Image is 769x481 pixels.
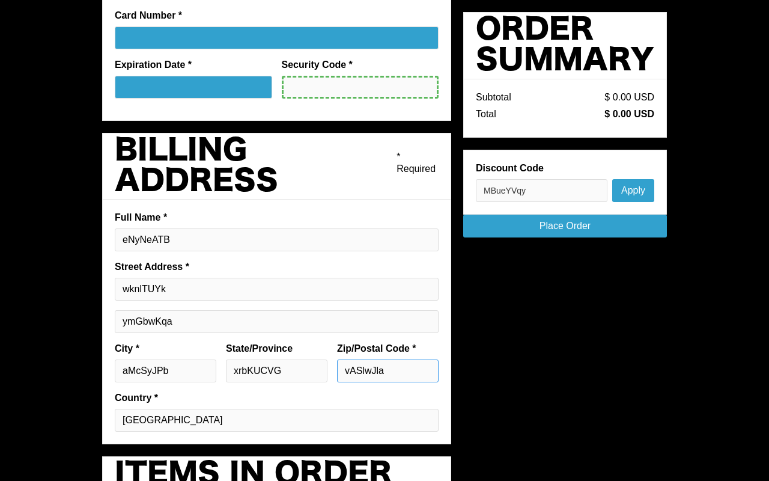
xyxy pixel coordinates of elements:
[476,108,496,120] div: Total
[115,136,397,197] h2: Billing Address
[115,343,216,355] label: City *
[282,59,439,71] label: Security Code *
[476,162,654,174] label: Discount Code
[115,59,272,71] label: Expiration Date *
[463,215,667,237] a: Place Order
[337,343,439,355] label: Zip/Postal Code *
[476,91,511,103] div: Subtotal
[115,310,439,333] input: Billing address optional
[123,81,264,91] iframe: Secure expiration date input frame
[291,82,430,93] iframe: Secure CVC input frame
[123,32,431,42] iframe: Secure card number input frame
[115,392,439,404] label: Country *
[604,108,654,120] div: $ 0.00 USD
[397,151,439,175] div: * Required
[115,212,439,224] label: Full Name *
[604,91,654,103] div: $ 0.00 USD
[476,15,654,76] h2: Order Summary
[115,10,439,22] label: Card Number *
[115,261,439,273] label: Street Address *
[612,179,654,202] button: Apply Discount
[226,343,327,355] label: State/Province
